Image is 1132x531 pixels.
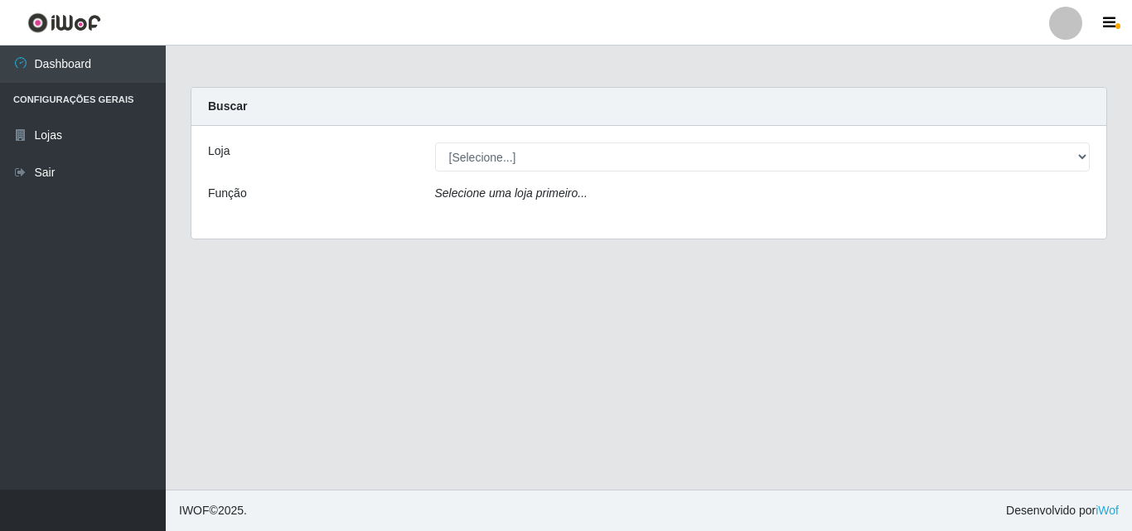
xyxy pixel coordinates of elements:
[435,186,588,200] i: Selecione uma loja primeiro...
[179,502,247,519] span: © 2025 .
[208,142,230,160] label: Loja
[208,99,247,113] strong: Buscar
[27,12,101,33] img: CoreUI Logo
[179,504,210,517] span: IWOF
[1096,504,1119,517] a: iWof
[1006,502,1119,519] span: Desenvolvido por
[208,185,247,202] label: Função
